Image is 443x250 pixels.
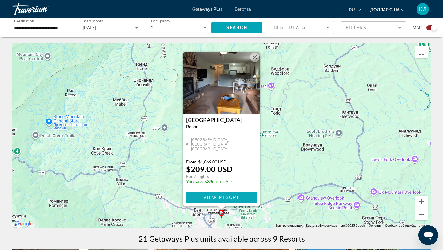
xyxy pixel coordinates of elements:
span: Occupancy [151,19,170,23]
button: Search [211,22,262,33]
a: Условия (ссылка откроется в новой вкладке) [369,224,381,227]
a: Травориум [12,1,74,17]
font: КЛ [419,6,427,12]
p: $209.00 USD [186,164,233,174]
font: доллар США [370,7,400,12]
span: Resort [186,124,199,129]
span: [GEOGRAPHIC_DATA], [GEOGRAPHIC_DATA], [GEOGRAPHIC_DATA] [191,137,257,151]
button: Закрыть [250,53,259,62]
span: You save [186,179,204,184]
span: Map [413,23,422,32]
span: $1,069.00 USD [198,159,227,164]
button: Быстрые клавиши [276,224,302,228]
p: For 7 nights [186,174,233,179]
a: Сообщить об ошибке на карте [385,224,429,227]
a: Бегства [235,7,251,12]
span: 2 [151,25,154,30]
button: Включить полноэкранный режим [415,46,428,58]
span: Start Month [83,19,103,23]
font: ru [349,7,355,12]
button: Изменить валюту [370,5,405,14]
a: Открыть эту область в Google Картах (в новом окне) [14,220,34,228]
button: Уменьшить [415,208,428,220]
button: Увеличить [415,196,428,208]
span: From [186,159,197,164]
h1: 21 Getaways Plus units available across 9 Resorts [138,234,305,243]
span: Destination [14,19,34,23]
p: $860.00 USD [186,179,233,184]
span: Best Deals [274,25,306,30]
a: Getaways Plus [192,7,222,12]
span: Картографические данные ©2025 Google [306,224,365,227]
mat-select: Sort by [274,24,329,31]
iframe: Кнопка запуска окна обмена сообщениями [418,225,438,245]
img: Google [14,220,34,228]
button: View Resort [186,192,257,203]
button: Изменить язык [349,5,361,14]
span: [DATE] [83,25,96,30]
img: 0129I01X.jpg [183,52,260,114]
button: Filter [341,21,406,34]
span: View Resort [203,195,240,200]
button: Меню пользователя [415,3,431,16]
a: [GEOGRAPHIC_DATA] [186,117,257,123]
span: Search [226,25,247,30]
